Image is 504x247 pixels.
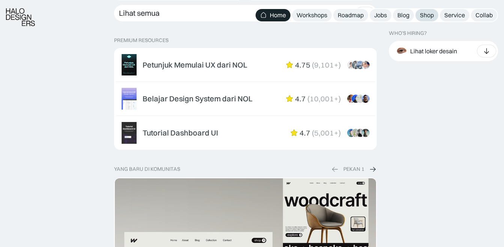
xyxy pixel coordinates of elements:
a: Jobs [370,9,391,21]
div: ( [312,60,314,69]
div: ) [339,94,341,103]
div: 10,001+ [310,94,339,103]
div: WHO’S HIRING? [389,30,427,36]
div: Blog [397,11,409,19]
div: Lihat semua [119,9,159,18]
div: 9,101+ [314,60,339,69]
a: Shop [415,9,438,21]
a: Petunjuk Memulai UX dari NOL4.75(9,101+) [116,50,375,80]
div: ( [307,94,310,103]
div: PEKAN 1 [343,166,364,172]
div: Shop [420,11,434,19]
div: Belajar Design System dari NOL [143,94,253,103]
div: Roadmap [338,11,364,19]
a: Lihat semua [114,5,377,21]
div: Home [270,11,286,19]
div: yang baru di komunitas [114,166,180,172]
a: Tutorial Dashboard UI4.7(5,001+) [116,117,375,148]
a: Workshops [292,9,332,21]
div: ) [339,128,341,137]
a: Collab [471,9,497,21]
div: ) [339,60,341,69]
div: Petunjuk Memulai UX dari NOL [143,60,247,69]
a: Blog [393,9,414,21]
div: 5,001+ [314,128,339,137]
div: Jobs [374,11,387,19]
div: 4.75 [295,60,310,69]
p: PREMIUM RESOURCES [114,37,377,44]
a: Home [256,9,290,21]
div: ( [312,128,314,137]
div: Lihat loker desain [410,47,457,55]
div: Collab [475,11,493,19]
a: Service [440,9,469,21]
div: Service [444,11,465,19]
div: Tutorial Dashboard UI [143,128,218,137]
div: Workshops [296,11,327,19]
div: 4.7 [295,94,306,103]
a: Belajar Design System dari NOL4.7(10,001+) [116,83,375,114]
div: 4.7 [299,128,310,137]
a: Roadmap [333,9,368,21]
